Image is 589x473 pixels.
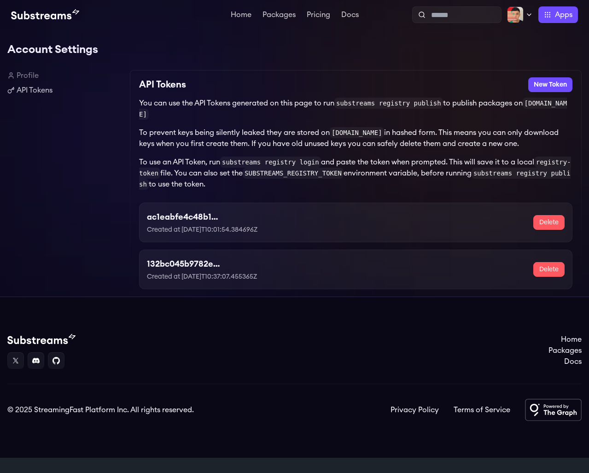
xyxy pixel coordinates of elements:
[525,399,582,421] img: Powered by The Graph
[147,210,222,223] h3: ac1eabfe4c48b1216a6bbbba8d673bc9
[139,168,571,190] code: substreams registry publish
[507,6,524,23] img: Profile
[261,11,297,20] a: Packages
[7,70,122,81] a: Profile
[548,334,582,345] a: Home
[533,262,565,277] button: Delete
[7,85,122,96] a: API Tokens
[555,9,572,20] span: Apps
[391,404,439,415] a: Privacy Policy
[220,157,321,168] code: substreams registry login
[454,404,510,415] a: Terms of Service
[330,127,384,138] code: [DOMAIN_NAME]
[7,41,582,59] h1: Account Settings
[139,157,571,179] code: registry-token
[548,356,582,367] a: Docs
[139,98,572,120] p: You can use the API Tokens generated on this page to run to publish packages on
[334,98,443,109] code: substreams registry publish
[139,157,572,190] p: To use an API Token, run and paste the token when prompted. This will save it to a local file. Yo...
[229,11,253,20] a: Home
[11,9,79,20] img: Substream's logo
[147,272,296,281] p: Created at [DATE]T10:37:07.455365Z
[147,257,222,270] h3: 132bc045b9782ea6cc1265fa5cd78c0a
[339,11,361,20] a: Docs
[7,334,76,345] img: Substream's logo
[147,225,297,234] p: Created at [DATE]T10:01:54.384696Z
[548,345,582,356] a: Packages
[243,168,344,179] code: SUBSTREAMS_REGISTRY_TOKEN
[7,404,194,415] div: © 2025 StreamingFast Platform Inc. All rights reserved.
[533,215,565,230] button: Delete
[305,11,332,20] a: Pricing
[528,77,572,92] button: New Token
[139,98,567,120] code: [DOMAIN_NAME]
[139,127,572,149] p: To prevent keys being silently leaked they are stored on in hashed form. This means you can only ...
[139,77,186,92] h2: API Tokens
